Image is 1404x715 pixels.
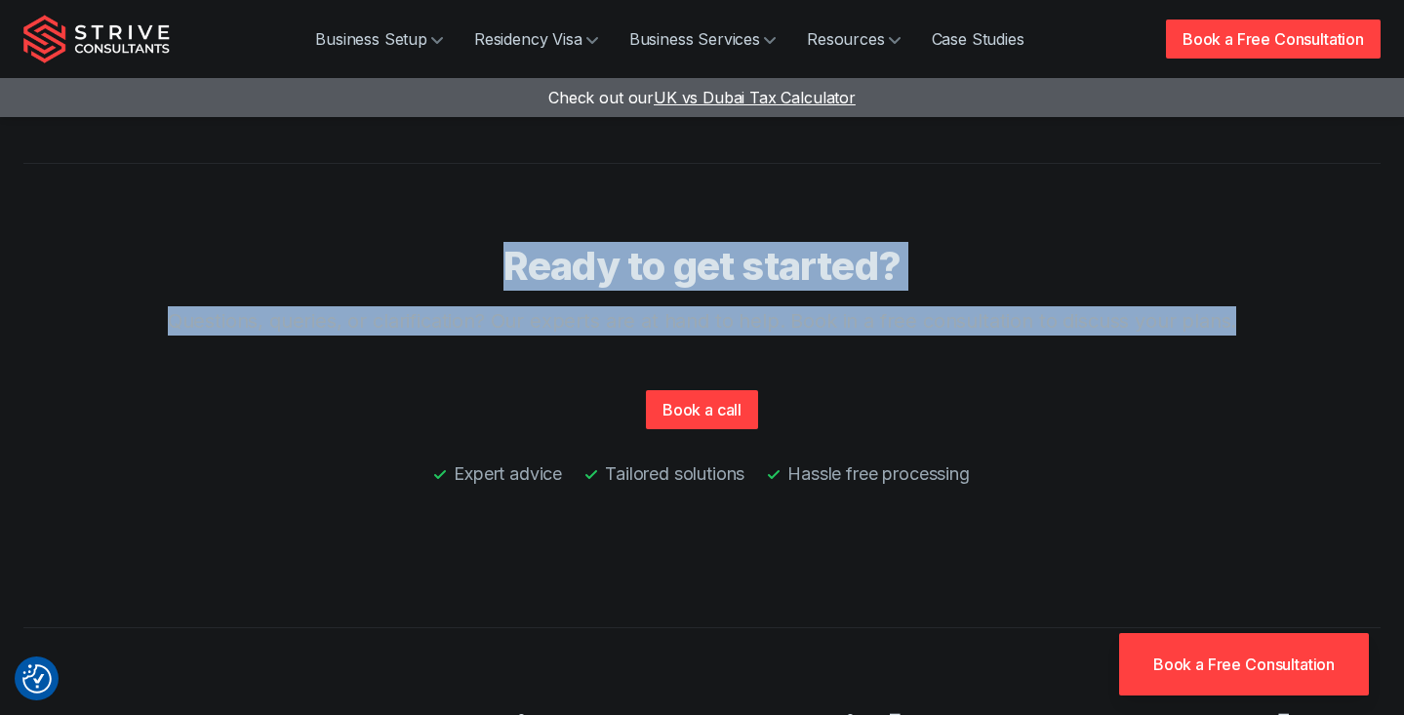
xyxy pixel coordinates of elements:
h4: Ready to get started? [78,242,1327,291]
img: Revisit consent button [22,664,52,694]
button: Consent Preferences [22,664,52,694]
a: Check out ourUK vs Dubai Tax Calculator [548,88,856,107]
img: Strive Consultants [23,15,170,63]
a: Business Setup [300,20,459,59]
span: Hassle free processing [787,460,969,487]
a: Book a call [646,390,758,429]
a: Residency Visa [459,20,614,59]
a: Book a Free Consultation [1119,633,1369,695]
a: Case Studies [916,20,1040,59]
span: Tailored solutions [605,460,744,487]
span: Expert advice [454,460,562,487]
span: UK vs Dubai Tax Calculator [654,88,856,107]
a: Book a Free Consultation [1166,20,1381,59]
p: Questions, queries, or clarification? Our experts are at hand to help. Book in a free consultatio... [78,306,1327,336]
a: Business Services [614,20,791,59]
a: Resources [791,20,916,59]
